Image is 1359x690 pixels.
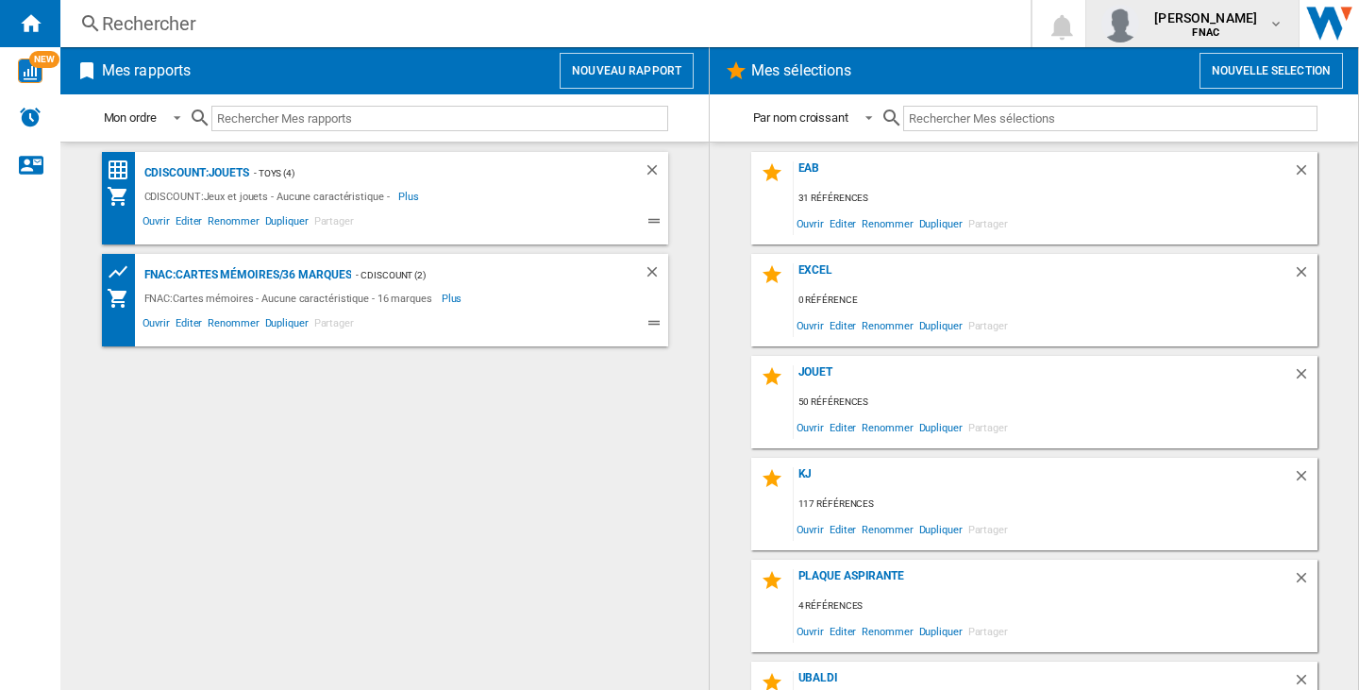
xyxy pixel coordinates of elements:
[140,314,173,337] span: Ouvrir
[916,210,965,236] span: Dupliquer
[965,210,1011,236] span: Partager
[859,414,915,440] span: Renommer
[965,312,1011,338] span: Partager
[827,312,859,338] span: Editer
[794,467,1293,493] div: KJ
[794,391,1317,414] div: 50 références
[205,212,261,235] span: Renommer
[916,312,965,338] span: Dupliquer
[1192,26,1219,39] b: FNAC
[794,516,827,542] span: Ouvrir
[1293,365,1317,391] div: Supprimer
[859,516,915,542] span: Renommer
[98,53,194,89] h2: Mes rapports
[1293,569,1317,595] div: Supprimer
[827,618,859,644] span: Editer
[173,212,205,235] span: Editer
[794,187,1317,210] div: 31 références
[903,106,1317,131] input: Rechercher Mes sélections
[442,287,465,310] span: Plus
[351,263,605,287] div: - cdiscount (2)
[747,53,855,89] h2: Mes sélections
[827,210,859,236] span: Editer
[827,414,859,440] span: Editer
[311,314,357,337] span: Partager
[644,161,668,185] div: Supprimer
[1293,263,1317,289] div: Supprimer
[262,212,311,235] span: Dupliquer
[249,161,606,185] div: - Toys (4)
[794,312,827,338] span: Ouvrir
[102,10,981,37] div: Rechercher
[107,185,140,208] div: Mon assortiment
[398,185,422,208] span: Plus
[173,314,205,337] span: Editer
[1200,53,1343,89] button: Nouvelle selection
[965,414,1011,440] span: Partager
[794,595,1317,618] div: 4 références
[1293,467,1317,493] div: Supprimer
[794,289,1317,312] div: 0 référence
[140,161,249,185] div: CDISCOUNT:Jouets
[916,618,965,644] span: Dupliquer
[311,212,357,235] span: Partager
[965,618,1011,644] span: Partager
[644,263,668,287] div: Supprimer
[916,516,965,542] span: Dupliquer
[29,51,59,68] span: NEW
[1293,161,1317,187] div: Supprimer
[794,414,827,440] span: Ouvrir
[140,212,173,235] span: Ouvrir
[107,159,140,182] div: Matrice des prix
[794,210,827,236] span: Ouvrir
[107,261,140,284] div: Tableau des prix des produits
[859,210,915,236] span: Renommer
[1154,8,1257,27] span: [PERSON_NAME]
[859,312,915,338] span: Renommer
[205,314,261,337] span: Renommer
[794,161,1293,187] div: eab
[18,59,42,83] img: wise-card.svg
[107,287,140,310] div: Mon assortiment
[19,106,42,128] img: alerts-logo.svg
[560,53,694,89] button: Nouveau rapport
[211,106,668,131] input: Rechercher Mes rapports
[794,365,1293,391] div: jouet
[1101,5,1139,42] img: profile.jpg
[827,516,859,542] span: Editer
[965,516,1011,542] span: Partager
[794,618,827,644] span: Ouvrir
[753,110,848,125] div: Par nom croissant
[140,287,442,310] div: FNAC:Cartes mémoires - Aucune caractéristique - 16 marques
[262,314,311,337] span: Dupliquer
[916,414,965,440] span: Dupliquer
[140,263,352,287] div: FNAC:Cartes mémoires/36 marques
[794,569,1293,595] div: plaque aspirante
[140,185,399,208] div: CDISCOUNT:Jeux et jouets - Aucune caractéristique -
[794,263,1293,289] div: excel
[104,110,157,125] div: Mon ordre
[859,618,915,644] span: Renommer
[794,493,1317,516] div: 117 références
